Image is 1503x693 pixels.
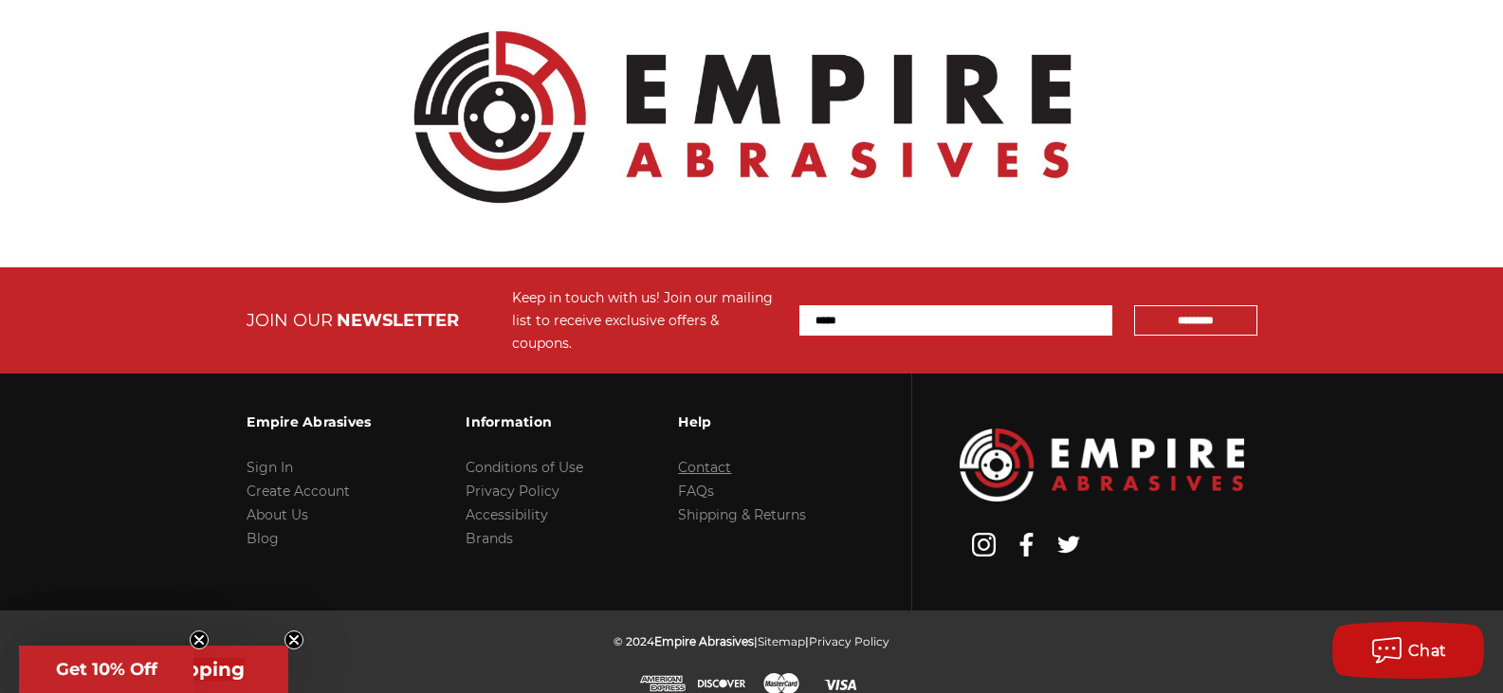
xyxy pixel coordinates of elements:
[1408,642,1447,660] span: Chat
[19,646,193,693] div: Get 10% OffClose teaser
[466,483,559,500] a: Privacy Policy
[960,429,1244,502] img: Empire Abrasives Logo Image
[247,402,371,442] h3: Empire Abrasives
[284,630,303,649] button: Close teaser
[678,506,806,523] a: Shipping & Returns
[247,459,293,476] a: Sign In
[512,286,780,355] div: Keep in touch with us! Join our mailing list to receive exclusive offers & coupons.
[247,530,279,547] a: Blog
[678,402,806,442] h3: Help
[466,506,548,523] a: Accessibility
[247,483,350,500] a: Create Account
[56,659,157,680] span: Get 10% Off
[466,530,513,547] a: Brands
[247,310,333,331] span: JOIN OUR
[466,402,583,442] h3: Information
[654,634,754,648] span: Empire Abrasives
[247,506,308,523] a: About Us
[1332,622,1484,679] button: Chat
[809,634,889,648] a: Privacy Policy
[190,630,209,649] button: Close teaser
[678,483,714,500] a: FAQs
[466,459,583,476] a: Conditions of Use
[614,629,889,653] p: © 2024 | |
[758,634,805,648] a: Sitemap
[678,459,731,476] a: Contact
[19,646,288,693] div: Get Free ShippingClose teaser
[337,310,459,331] span: NEWSLETTER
